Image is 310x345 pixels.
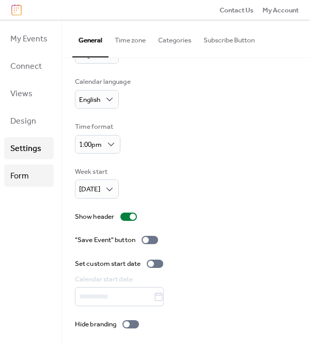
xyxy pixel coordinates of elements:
span: My Account [262,5,299,16]
a: Connect [4,55,54,77]
div: Time format [75,122,118,132]
div: Show header [75,212,114,222]
img: logo [11,4,22,16]
div: Calendar start date [75,274,295,284]
a: My Account [262,5,299,15]
button: General [72,20,109,57]
a: Form [4,164,54,187]
button: Time zone [109,20,152,56]
span: Connect [10,58,42,74]
a: Settings [4,137,54,159]
span: 1:00pm [79,138,102,152]
span: [DATE] [79,183,100,196]
a: Views [4,82,54,104]
span: Design [10,113,36,129]
span: Contact Us [220,5,254,16]
div: "Save Event" button [75,235,135,245]
div: Hide branding [75,319,116,329]
a: Contact Us [220,5,254,15]
button: Categories [152,20,197,56]
div: Set custom start date [75,259,141,269]
a: Design [4,110,54,132]
span: English [79,93,100,107]
a: My Events [4,27,54,50]
div: Week start [75,167,117,177]
button: Subscribe Button [197,20,261,56]
span: Form [10,168,29,184]
span: My Events [10,31,48,47]
span: Settings [10,141,41,157]
span: Views [10,86,33,102]
div: Calendar language [75,77,131,87]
